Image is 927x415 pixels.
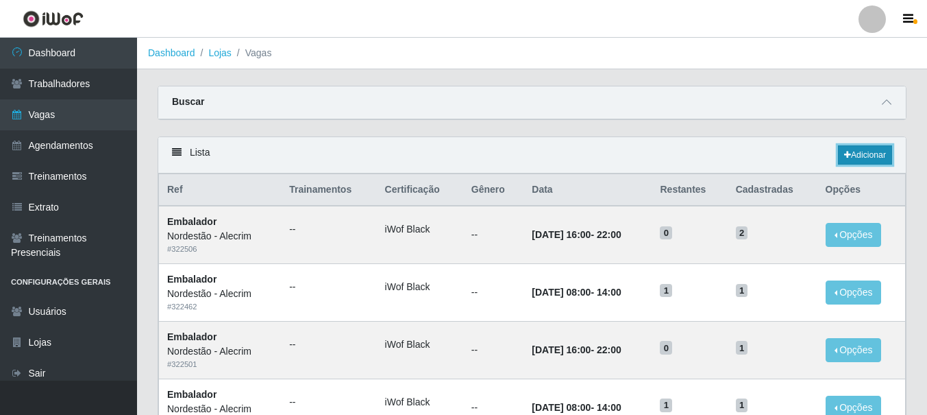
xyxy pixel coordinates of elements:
[289,337,368,352] ul: --
[167,301,273,313] div: # 322462
[385,395,455,410] li: iWof Black
[736,284,748,298] span: 1
[158,137,906,174] div: Lista
[289,280,368,294] ul: --
[660,284,672,298] span: 1
[289,222,368,237] ul: --
[167,274,217,285] strong: Embalador
[377,174,463,206] th: Certificação
[167,244,273,255] div: # 322506
[597,287,621,298] time: 14:00
[167,359,273,370] div: # 322501
[208,47,231,58] a: Lojas
[597,344,621,355] time: 22:00
[167,331,217,342] strong: Embalador
[289,395,368,410] ul: --
[736,226,748,240] span: 2
[532,229,591,240] time: [DATE] 16:00
[167,287,273,301] div: Nordestão - Alecrim
[385,337,455,352] li: iWof Black
[167,216,217,227] strong: Embalador
[232,46,272,60] li: Vagas
[826,338,882,362] button: Opções
[736,341,748,355] span: 1
[463,321,523,379] td: --
[660,399,672,412] span: 1
[167,344,273,359] div: Nordestão - Alecrim
[597,402,621,413] time: 14:00
[159,174,282,206] th: Ref
[838,145,892,165] a: Adicionar
[137,38,927,69] nav: breadcrumb
[23,10,84,27] img: CoreUI Logo
[281,174,376,206] th: Trainamentos
[532,344,591,355] time: [DATE] 16:00
[597,229,621,240] time: 22:00
[532,402,591,413] time: [DATE] 08:00
[385,280,455,294] li: iWof Black
[463,206,523,263] td: --
[167,389,217,400] strong: Embalador
[463,174,523,206] th: Gênero
[532,402,621,413] strong: -
[523,174,652,206] th: Data
[728,174,817,206] th: Cadastradas
[532,287,591,298] time: [DATE] 08:00
[532,344,621,355] strong: -
[148,47,195,58] a: Dashboard
[826,223,882,247] button: Opções
[817,174,906,206] th: Opções
[826,281,882,305] button: Opções
[463,264,523,322] td: --
[167,229,273,244] div: Nordestão - Alecrim
[652,174,727,206] th: Restantes
[532,287,621,298] strong: -
[532,229,621,240] strong: -
[172,96,204,107] strong: Buscar
[736,399,748,412] span: 1
[660,226,672,240] span: 0
[660,341,672,355] span: 0
[385,222,455,237] li: iWof Black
